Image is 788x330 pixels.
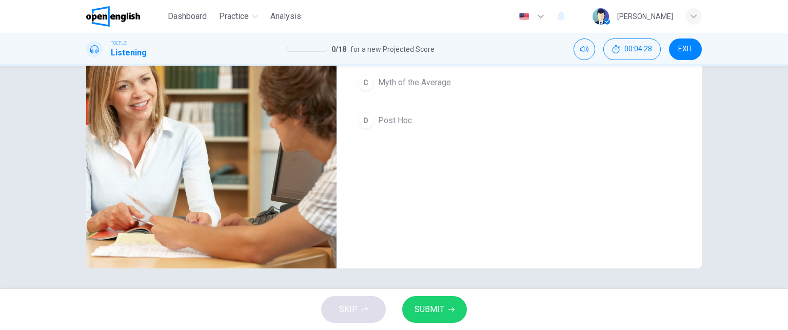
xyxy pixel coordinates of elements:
button: DPost Hoc [353,108,685,133]
button: EXIT [669,38,702,60]
button: SUBMIT [402,296,467,323]
h1: Listening [111,47,147,59]
button: CMyth of the Average [353,70,685,95]
img: OpenEnglish logo [86,6,140,27]
div: Hide [603,38,661,60]
div: [PERSON_NAME] [617,10,673,23]
img: Student Professor Consultation [86,18,337,268]
img: en [518,13,530,21]
span: 0 / 18 [331,43,346,55]
span: 00:04:28 [624,45,652,53]
a: OpenEnglish logo [86,6,164,27]
button: 00:04:28 [603,38,661,60]
span: EXIT [678,45,693,53]
img: Profile picture [593,8,609,25]
button: Dashboard [164,7,211,26]
div: C [358,74,374,91]
div: Mute [574,38,595,60]
span: for a new Projected Score [350,43,435,55]
button: Analysis [266,7,305,26]
span: Myth of the Average [378,76,451,89]
span: Practice [219,10,249,23]
span: TOEFL® [111,40,127,47]
span: Analysis [270,10,301,23]
button: Practice [215,7,262,26]
span: Dashboard [168,10,207,23]
span: Post Hoc [378,114,412,127]
div: D [358,112,374,129]
span: SUBMIT [415,302,444,317]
